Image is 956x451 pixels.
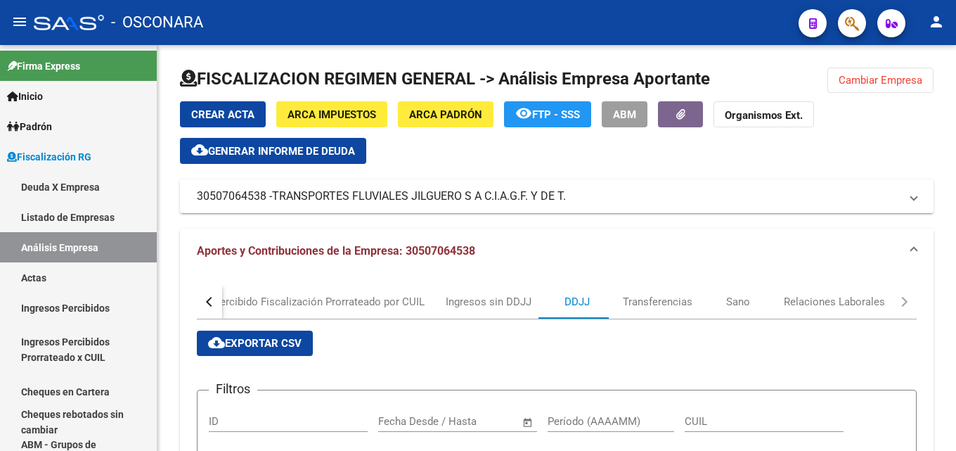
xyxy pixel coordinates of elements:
input: Fecha fin [448,415,516,428]
button: ARCA Impuestos [276,101,387,127]
input: Fecha inicio [378,415,435,428]
h1: FISCALIZACION REGIMEN GENERAL -> Análisis Empresa Aportante [180,68,710,90]
div: DDJJ [564,294,590,310]
button: Generar informe de deuda [180,138,366,164]
button: Open calendar [520,414,536,431]
mat-icon: cloud_download [191,141,208,158]
span: TRANSPORTES FLUVIALES JILGUERO S A C.I.A.G.F. Y DE T. [272,189,566,204]
strong: Organismos Ext. [725,109,803,122]
span: ARCA Padrón [409,108,482,121]
span: - OSCONARA [111,7,203,38]
span: Cambiar Empresa [839,74,922,87]
span: Padrón [7,119,52,134]
span: ABM [613,108,636,121]
button: Exportar CSV [197,331,313,356]
button: ARCA Padrón [398,101,493,127]
mat-expansion-panel-header: 30507064538 -TRANSPORTES FLUVIALES JILGUERO S A C.I.A.G.F. Y DE T. [180,179,934,213]
button: Organismos Ext. [713,101,814,127]
button: Crear Acta [180,101,266,127]
span: Aportes y Contribuciones de la Empresa: 30507064538 [197,244,475,258]
mat-icon: cloud_download [208,334,225,351]
mat-panel-title: 30507064538 - [197,189,900,204]
mat-icon: remove_red_eye [515,105,532,122]
span: Exportar CSV [208,337,302,350]
mat-expansion-panel-header: Aportes y Contribuciones de la Empresa: 30507064538 [180,229,934,274]
span: Firma Express [7,58,80,74]
mat-icon: person [928,13,945,30]
div: Ingresos sin DDJJ [446,294,531,310]
button: Cambiar Empresa [827,68,934,93]
iframe: Intercom live chat [908,403,942,437]
button: ABM [602,101,647,127]
span: Fiscalización RG [7,149,91,165]
button: FTP - SSS [504,101,591,127]
mat-icon: menu [11,13,28,30]
span: Crear Acta [191,108,254,121]
span: Inicio [7,89,43,104]
div: Transferencias [623,294,692,310]
span: Generar informe de deuda [208,145,355,158]
span: ARCA Impuestos [288,108,376,121]
div: Percibido Fiscalización Prorrateado por CUIL [214,294,425,310]
span: FTP - SSS [532,108,580,121]
div: Relaciones Laborales [784,294,885,310]
h3: Filtros [209,379,257,399]
div: Sano [726,294,750,310]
